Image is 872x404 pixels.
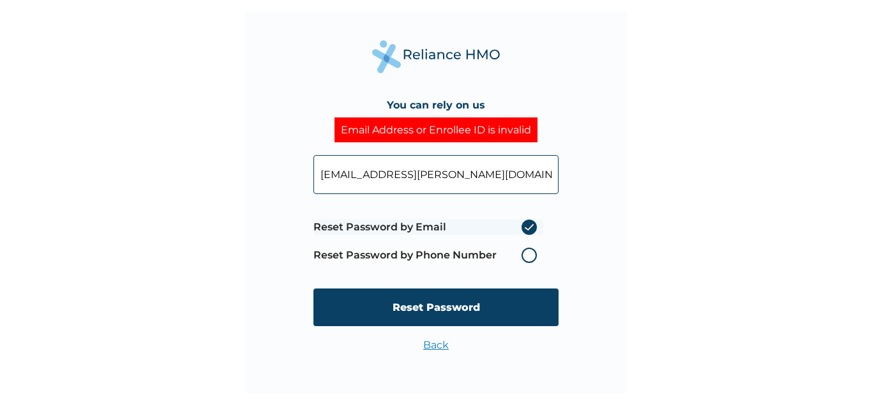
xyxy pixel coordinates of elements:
[313,288,559,326] input: Reset Password
[313,220,543,235] label: Reset Password by Email
[372,40,500,73] img: Reliance Health's Logo
[387,99,485,111] h4: You can rely on us
[335,117,537,142] div: Email Address or Enrollee ID is invalid
[313,248,543,263] label: Reset Password by Phone Number
[313,213,543,269] span: Password reset method
[423,339,449,351] a: Back
[313,155,559,194] input: Your Enrollee ID or Email Address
